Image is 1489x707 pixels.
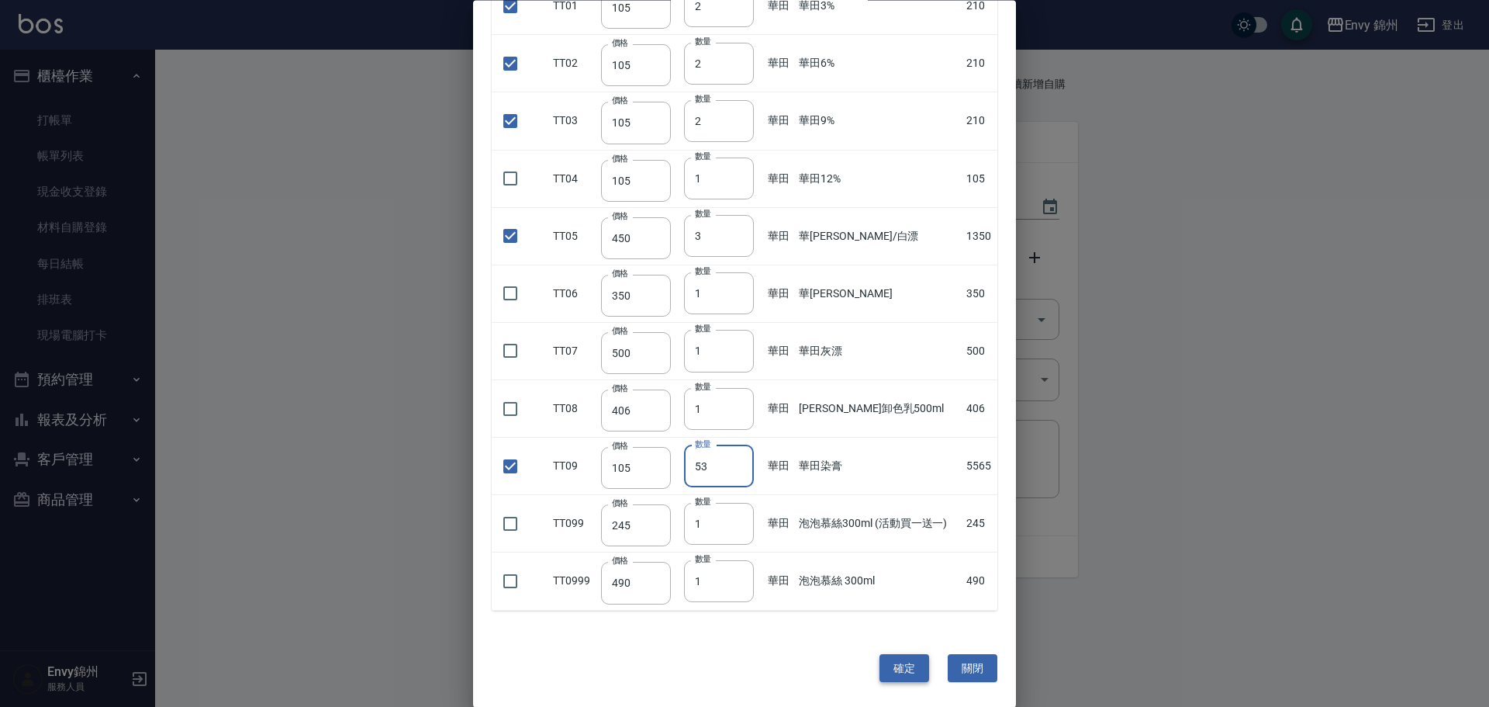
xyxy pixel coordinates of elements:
[764,265,796,323] td: 華田
[764,92,796,150] td: 華田
[695,266,711,278] label: 數量
[549,323,597,380] td: TT07
[948,654,997,683] button: 關閉
[795,208,962,265] td: 華[PERSON_NAME]/白漂
[695,93,711,105] label: 數量
[695,438,711,450] label: 數量
[962,495,997,553] td: 245
[549,380,597,438] td: TT08
[962,553,997,610] td: 490
[795,151,962,208] td: 華田12%
[795,553,962,610] td: 泡泡慕絲 300ml
[764,553,796,610] td: 華田
[549,495,597,553] td: TT099
[962,380,997,438] td: 406
[612,95,628,107] label: 價格
[612,383,628,395] label: 價格
[695,36,711,47] label: 數量
[795,35,962,92] td: 華田6%
[549,553,597,610] td: TT0999
[962,35,997,92] td: 210
[549,208,597,265] td: TT05
[795,265,962,323] td: 華[PERSON_NAME]
[612,498,628,510] label: 價格
[612,325,628,337] label: 價格
[695,209,711,220] label: 數量
[695,324,711,335] label: 數量
[612,268,628,279] label: 價格
[764,208,796,265] td: 華田
[612,556,628,567] label: 價格
[612,38,628,50] label: 價格
[795,323,962,380] td: 華田灰漂
[695,151,711,163] label: 數量
[795,92,962,150] td: 華田9%
[795,495,962,553] td: 泡泡慕絲300ml (活動買一送一)
[695,381,711,393] label: 數量
[612,153,628,165] label: 價格
[962,438,997,495] td: 5565
[549,35,597,92] td: TT02
[764,35,796,92] td: 華田
[962,151,997,208] td: 105
[795,380,962,438] td: [PERSON_NAME]卸色乳500ml
[962,208,997,265] td: 1350
[549,265,597,323] td: TT06
[549,438,597,495] td: TT09
[695,553,711,565] label: 數量
[962,323,997,380] td: 500
[612,210,628,222] label: 價格
[549,151,597,208] td: TT04
[549,92,597,150] td: TT03
[764,380,796,438] td: 華田
[612,441,628,452] label: 價格
[879,654,929,683] button: 確定
[764,323,796,380] td: 華田
[795,438,962,495] td: 華田染膏
[695,496,711,508] label: 數量
[764,438,796,495] td: 華田
[764,495,796,553] td: 華田
[962,265,997,323] td: 350
[962,92,997,150] td: 210
[764,151,796,208] td: 華田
